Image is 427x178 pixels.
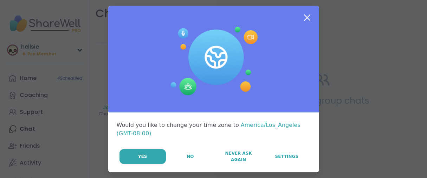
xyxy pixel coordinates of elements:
[117,122,300,137] span: America/Los_Angeles (GMT-08:00)
[218,150,259,163] span: Never Ask Again
[119,149,166,164] button: Yes
[275,153,299,160] span: Settings
[138,153,147,160] span: Yes
[187,153,194,160] span: No
[167,149,214,164] button: No
[215,149,262,164] button: Never Ask Again
[117,121,311,138] div: Would you like to change your time zone to
[263,149,310,164] a: Settings
[170,27,258,96] img: Session Experience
